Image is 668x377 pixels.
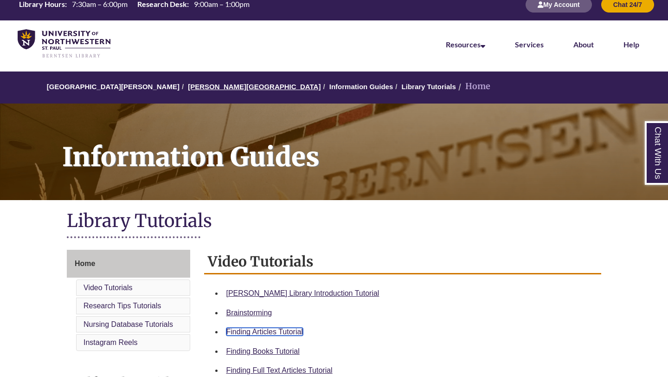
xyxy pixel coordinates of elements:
a: Instagram Reels [83,338,138,346]
a: Brainstorming [226,309,272,317]
a: Video Tutorials [83,284,133,292]
h1: Information Guides [52,104,668,188]
a: Home [67,250,190,278]
a: [PERSON_NAME][GEOGRAPHIC_DATA] [188,83,321,91]
span: Home [75,260,95,267]
a: Nursing Database Tutorials [83,320,173,328]
a: [PERSON_NAME] Library Introduction Tutorial [226,289,379,297]
div: Guide Page Menu [67,250,190,353]
a: Chat 24/7 [601,0,654,8]
a: Finding Articles Tutorial [226,328,303,336]
a: About [573,40,594,49]
a: [GEOGRAPHIC_DATA][PERSON_NAME] [47,83,180,91]
li: Home [456,80,490,93]
a: Information Guides [329,83,393,91]
a: Library Tutorials [402,83,456,91]
h2: Video Tutorials [204,250,602,274]
a: Help [623,40,639,49]
img: UNWSP Library Logo [18,29,110,58]
a: My Account [526,0,592,8]
a: Finding Full Text Articles Tutorial [226,366,333,374]
a: Finding Books Tutorial [226,347,300,355]
a: Resources [446,40,485,49]
a: Services [515,40,544,49]
a: Research Tips Tutorials [83,302,161,310]
h1: Library Tutorials [67,209,601,234]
